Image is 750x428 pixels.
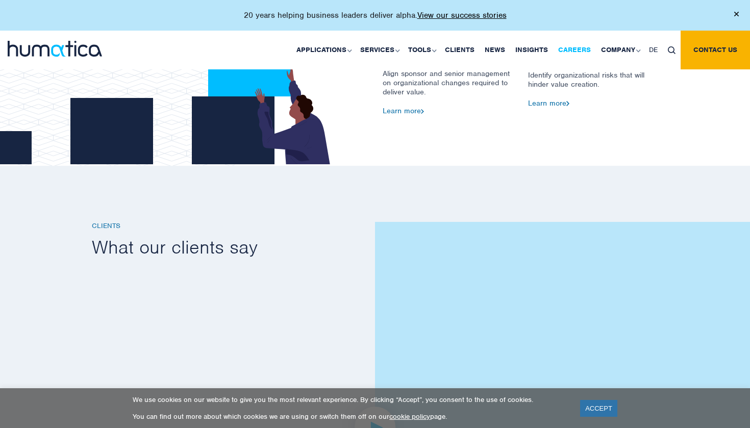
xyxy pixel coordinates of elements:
[510,31,553,69] a: Insights
[553,31,596,69] a: Careers
[92,236,658,259] h2: What our clients say
[92,222,658,231] h6: Clients
[644,31,663,69] a: DE
[649,45,658,54] span: DE
[480,31,510,69] a: News
[8,41,102,57] img: logo
[421,109,424,114] img: arrow2
[291,31,355,69] a: Applications
[668,46,676,54] img: search_icon
[596,31,644,69] a: Company
[133,412,567,421] p: You can find out more about which cookies we are using or switch them off on our page.
[566,101,569,106] img: arrow2
[528,70,658,99] p: Identify organizational risks that will hinder value creation.
[580,400,617,417] a: ACCEPT
[528,98,569,108] a: Learn more
[403,31,440,69] a: Tools
[417,10,507,20] a: View our success stories
[389,412,430,421] a: cookie policy
[383,69,513,107] p: Align sponsor and senior management on organizational changes required to deliver value.
[244,10,507,20] p: 20 years helping business leaders deliver alpha.
[440,31,480,69] a: Clients
[355,31,403,69] a: Services
[133,395,567,404] p: We use cookies on our website to give you the most relevant experience. By clicking “Accept”, you...
[383,106,424,115] a: Learn more
[681,31,750,69] a: Contact us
